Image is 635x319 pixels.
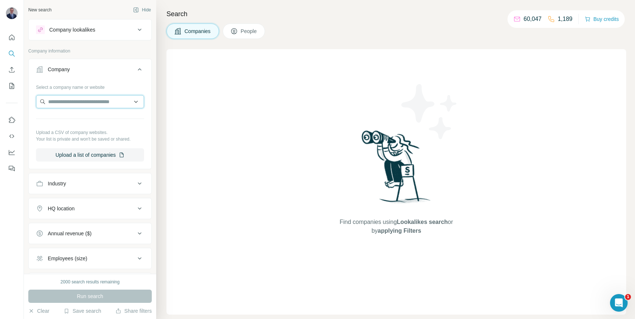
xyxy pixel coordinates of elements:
[36,136,144,142] p: Your list is private and won't be saved or shared.
[36,148,144,162] button: Upload a list of companies
[6,47,18,60] button: Search
[397,219,448,225] span: Lookalikes search
[36,129,144,136] p: Upload a CSV of company websites.
[6,7,18,19] img: Avatar
[524,15,542,23] p: 60,047
[61,279,120,285] div: 2000 search results remaining
[48,230,92,237] div: Annual revenue ($)
[29,61,151,81] button: Company
[6,63,18,76] button: Enrich CSV
[6,31,18,44] button: Quick start
[29,200,151,217] button: HQ location
[166,9,626,19] h4: Search
[184,28,211,35] span: Companies
[48,205,75,212] div: HQ location
[36,81,144,91] div: Select a company name or website
[48,66,70,73] div: Company
[29,175,151,192] button: Industry
[378,228,421,234] span: applying Filters
[115,307,152,315] button: Share filters
[358,128,435,210] img: Surfe Illustration - Woman searching with binoculars
[28,307,49,315] button: Clear
[6,130,18,143] button: Use Surfe API
[29,225,151,242] button: Annual revenue ($)
[29,250,151,267] button: Employees (size)
[610,294,628,312] iframe: Intercom live chat
[6,162,18,175] button: Feedback
[558,15,573,23] p: 1,189
[48,255,87,262] div: Employees (size)
[6,146,18,159] button: Dashboard
[337,218,455,235] span: Find companies using or by
[6,79,18,93] button: My lists
[6,113,18,127] button: Use Surfe on LinkedIn
[128,4,156,15] button: Hide
[64,307,101,315] button: Save search
[397,79,463,145] img: Surfe Illustration - Stars
[48,180,66,187] div: Industry
[28,48,152,54] p: Company information
[585,14,619,24] button: Buy credits
[49,26,95,33] div: Company lookalikes
[241,28,258,35] span: People
[28,7,51,13] div: New search
[625,294,631,300] span: 1
[29,21,151,39] button: Company lookalikes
